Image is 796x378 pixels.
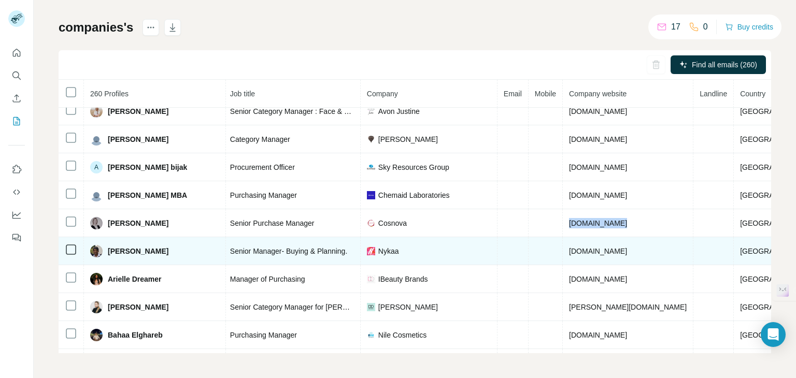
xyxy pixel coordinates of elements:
[108,190,187,200] span: [PERSON_NAME] MBA
[671,21,680,33] p: 17
[367,247,375,255] img: company-logo
[108,302,168,312] span: [PERSON_NAME]
[143,19,159,36] button: actions
[90,90,129,98] span: 260 Profiles
[725,20,773,34] button: Buy credits
[569,303,687,311] span: [PERSON_NAME][DOMAIN_NAME]
[108,330,163,340] span: Bahaa Elghareb
[367,303,375,311] img: company-logo
[367,219,375,227] img: company-logo
[378,190,450,200] span: Chemaid Laboratories
[504,90,522,98] span: Email
[569,107,627,115] span: [DOMAIN_NAME]
[8,66,25,85] button: Search
[230,191,297,199] span: Purchasing Manager
[108,218,168,228] span: [PERSON_NAME]
[108,274,162,284] span: Arielle Dreamer
[378,218,407,228] span: Cosnova
[703,21,708,33] p: 0
[90,245,103,257] img: Avatar
[230,135,290,143] span: Category Manager
[378,246,399,256] span: Nykaa
[367,163,375,171] img: company-logo
[108,134,168,144] span: [PERSON_NAME]
[378,106,420,117] span: Avon Justine
[761,322,786,347] div: Open Intercom Messenger
[90,133,103,146] img: Avatar
[367,90,398,98] span: Company
[230,219,315,227] span: Senior Purchase Manager
[671,55,766,74] button: Find all emails (260)
[367,275,375,283] img: company-logo
[108,246,168,256] span: [PERSON_NAME]
[8,112,25,130] button: My lists
[230,163,295,171] span: Procurement Officer
[692,60,757,70] span: Find all emails (260)
[230,331,297,339] span: Purchasing Manager
[569,247,627,255] span: [DOMAIN_NAME]
[8,89,25,108] button: Enrich CSV
[367,191,375,199] img: company-logo
[569,219,627,227] span: [DOMAIN_NAME]
[378,134,438,144] span: [PERSON_NAME]
[230,107,361,115] span: Senior Category Manager : Face & Body
[378,330,427,340] span: Nile Cosmetics
[8,228,25,247] button: Feedback
[108,162,187,172] span: [PERSON_NAME] bijak
[90,217,103,229] img: Avatar
[378,162,449,172] span: Sky Resources Group
[569,331,627,339] span: [DOMAIN_NAME]
[569,135,627,143] span: [DOMAIN_NAME]
[740,90,765,98] span: Country
[378,274,428,284] span: IBeauty Brands
[569,275,627,283] span: [DOMAIN_NAME]
[378,302,438,312] span: [PERSON_NAME]
[230,303,386,311] span: Senior Category Manager for [PERSON_NAME]
[8,43,25,62] button: Quick start
[535,90,556,98] span: Mobile
[90,161,103,173] div: A
[59,19,133,36] h1: companies's
[367,107,375,115] img: company-logo
[90,273,103,285] img: Avatar
[230,275,305,283] span: Manager of Purchasing
[367,135,375,143] img: company-logo
[108,106,168,117] span: [PERSON_NAME]
[230,90,255,98] span: Job title
[90,105,103,118] img: Avatar
[700,90,727,98] span: Landline
[230,247,347,255] span: Senior Manager- Buying & Planning.
[569,191,627,199] span: [DOMAIN_NAME]
[8,160,25,179] button: Use Surfe on LinkedIn
[90,329,103,341] img: Avatar
[569,90,627,98] span: Company website
[8,206,25,224] button: Dashboard
[569,163,627,171] span: [DOMAIN_NAME]
[90,301,103,313] img: Avatar
[367,331,375,339] img: company-logo
[8,183,25,201] button: Use Surfe API
[90,189,103,201] img: Avatar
